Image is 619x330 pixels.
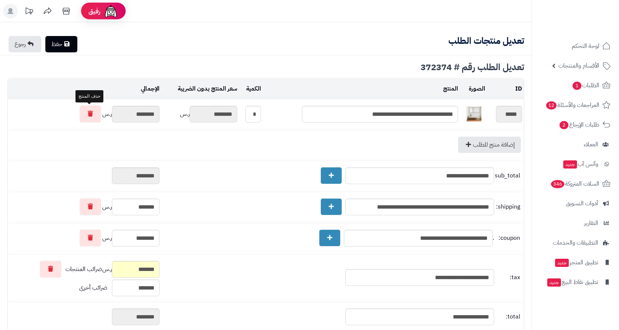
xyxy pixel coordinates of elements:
[536,234,615,252] a: التطبيقات والخدمات
[163,106,237,122] div: ر.س
[448,34,524,48] b: تعديل منتجات الطلب
[79,283,107,292] span: ضرائب أخرى
[573,82,581,90] span: 1
[558,61,599,71] span: الأقسام والمنتجات
[536,96,615,114] a: المراجعات والأسئلة12
[584,139,598,150] span: العملاء
[10,105,159,122] div: ر.س
[161,79,239,99] td: سعر المنتج بدون الضريبة
[546,101,557,110] span: 12
[536,116,615,134] a: طلبات الإرجاع2
[20,4,38,20] a: تحديثات المنصة
[7,63,524,72] div: تعديل الطلب رقم # 372374
[536,254,615,271] a: تطبيق المتجرجديد
[263,79,460,99] td: المنتج
[553,238,598,248] span: التطبيقات والخدمات
[547,277,598,287] span: تطبيق نقاط البيع
[550,179,599,189] span: السلات المتروكة
[9,36,41,52] a: رجوع
[458,137,521,153] a: إضافة منتج للطلب
[572,80,599,91] span: الطلبات
[460,79,487,99] td: الصورة
[496,234,520,242] span: coupon:
[555,259,569,267] span: جديد
[65,265,102,274] span: ضرائب المنتجات
[496,273,520,282] span: tax:
[88,7,100,16] span: رفيق
[554,257,598,268] span: تطبيق المتجر
[496,203,520,211] span: shipping:
[551,180,564,188] span: 346
[536,155,615,173] a: وآتس آبجديد
[536,214,615,232] a: التقارير
[10,261,159,278] div: ر.س
[560,121,568,129] span: 2
[563,160,577,169] span: جديد
[487,79,524,99] td: ID
[467,107,481,121] img: 1753778503-1-40x40.jpg
[559,120,599,130] span: طلبات الإرجاع
[103,4,118,19] img: ai-face.png
[572,41,599,51] span: لوحة التحكم
[536,273,615,291] a: تطبيق نقاط البيعجديد
[545,100,599,110] span: المراجعات والأسئلة
[536,175,615,193] a: السلات المتروكة346
[10,198,159,215] div: ر.س
[239,79,263,99] td: الكمية
[536,135,615,153] a: العملاء
[10,229,159,246] div: ر.س
[536,76,615,94] a: الطلبات1
[8,79,161,99] td: الإجمالي
[163,229,522,246] div: .
[536,37,615,55] a: لوحة التحكم
[75,90,103,102] div: حذف المنتج
[496,313,520,321] span: total:
[45,36,77,52] a: حفظ
[562,159,598,169] span: وآتس آب
[536,195,615,212] a: أدوات التسويق
[566,198,598,209] span: أدوات التسويق
[496,171,520,180] span: sub_total:
[584,218,598,228] span: التقارير
[547,278,561,287] span: جديد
